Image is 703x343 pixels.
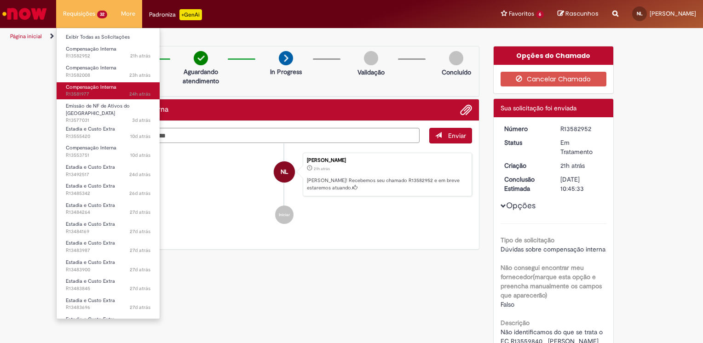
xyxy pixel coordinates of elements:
span: R13483845 [66,285,150,292]
span: [PERSON_NAME] [650,10,696,17]
time: 30/09/2025 14:43:06 [129,72,150,79]
b: Não consegui encontrar meu fornecedor(marque esta opção e preencha manualmente os campos que apar... [501,263,602,299]
span: Estadia e Custo Extra [66,126,115,132]
span: Estadia e Custo Extra [66,221,115,228]
img: ServiceNow [1,5,48,23]
textarea: Digite sua mensagem aqui... [97,128,420,143]
b: Descrição [501,319,530,327]
span: NL [281,161,288,183]
span: Compensação Interna [66,144,116,151]
a: Aberto R13492517 : Estadia e Custo Extra [57,162,160,179]
a: Aberto R13555420 : Estadia e Custo Extra [57,124,160,141]
span: Estadia e Custo Extra [66,183,115,189]
span: R13484264 [66,209,150,216]
span: 24h atrás [129,91,150,97]
div: [PERSON_NAME] [307,158,467,163]
div: 30/09/2025 16:45:29 [560,161,603,170]
button: Adicionar anexos [460,104,472,116]
time: 22/09/2025 14:10:55 [130,133,150,140]
div: Opções do Chamado [494,46,614,65]
span: R13485342 [66,190,150,197]
time: 05/09/2025 10:48:19 [130,228,150,235]
span: Estadia e Custo Extra [66,164,115,171]
p: Concluído [442,68,471,77]
a: Aberto R13484169 : Estadia e Custo Extra [57,219,160,236]
span: More [121,9,135,18]
span: 3d atrás [132,117,150,124]
a: Rascunhos [558,10,599,18]
span: Estadia e Custo Extra [66,297,115,304]
time: 05/09/2025 10:20:34 [130,247,150,254]
span: R13483900 [66,266,150,274]
time: 30/09/2025 16:45:29 [560,161,585,170]
dt: Criação [497,161,554,170]
ul: Histórico de tíquete [97,143,472,234]
time: 30/09/2025 16:45:29 [314,166,330,171]
time: 29/09/2025 13:54:37 [132,117,150,124]
time: 08/09/2025 10:17:41 [129,171,150,178]
span: R13582008 [66,72,150,79]
span: R13492517 [66,171,150,178]
button: Enviar [429,128,472,143]
span: Estadia e Custo Extra [66,316,115,323]
img: img-circle-grey.png [449,51,463,65]
a: Aberto R13484264 : Estadia e Custo Extra [57,200,160,217]
span: Compensação Interna [66,84,116,91]
span: 27d atrás [130,247,150,254]
p: +GenAi [179,9,202,20]
time: 22/09/2025 09:08:08 [130,152,150,159]
span: 26d atrás [129,190,150,197]
span: 32 [97,11,107,18]
span: Estadia e Custo Extra [66,202,115,209]
p: In Progress [270,67,302,76]
div: Em Tratamento [560,138,603,156]
time: 05/09/2025 09:57:08 [130,285,150,292]
span: R13484169 [66,228,150,235]
span: R13582952 [66,52,150,60]
span: Dúvidas sobre compensação interna [501,245,605,253]
span: Falso [501,300,514,309]
a: Aberto R13483845 : Estadia e Custo Extra [57,276,160,293]
span: 27d atrás [130,266,150,273]
p: Aguardando atendimento [179,67,223,86]
span: Favoritos [509,9,534,18]
span: R13483987 [66,247,150,254]
div: [DATE] 10:45:33 [560,175,603,193]
span: Compensação Interna [66,46,116,52]
span: 27d atrás [130,209,150,216]
span: 27d atrás [130,304,150,311]
img: img-circle-grey.png [364,51,378,65]
span: Rascunhos [565,9,599,18]
a: Aberto R13582008 : Compensação Interna [57,63,160,80]
span: 10d atrás [130,152,150,159]
p: [PERSON_NAME]! Recebemos seu chamado R13582952 e em breve estaremos atuando. [307,177,467,191]
a: Página inicial [10,33,42,40]
time: 05/09/2025 14:56:22 [129,190,150,197]
div: R13582952 [560,124,603,133]
div: Padroniza [149,9,202,20]
span: 27d atrás [130,228,150,235]
span: Emissão de NF de Ativos do [GEOGRAPHIC_DATA] [66,103,130,117]
span: NL [637,11,643,17]
span: Enviar [448,131,466,140]
span: 6 [536,11,544,18]
time: 05/09/2025 10:05:45 [130,266,150,273]
a: Aberto R13485342 : Estadia e Custo Extra [57,181,160,198]
time: 30/09/2025 14:40:21 [129,91,150,97]
span: 21h atrás [314,166,330,171]
span: R13581977 [66,91,150,98]
span: 24d atrás [129,171,150,178]
span: 27d atrás [130,285,150,292]
button: Cancelar Chamado [501,72,607,86]
img: arrow-next.png [279,51,293,65]
a: Aberto R13483987 : Estadia e Custo Extra [57,238,160,255]
dt: Número [497,124,554,133]
a: Aberto R13483900 : Estadia e Custo Extra [57,257,160,274]
a: Aberto R13581977 : Compensação Interna [57,82,160,99]
a: Aberto R13483696 : Estadia e Custo Extra [57,296,160,313]
span: 23h atrás [129,72,150,79]
ul: Trilhas de página [7,28,462,45]
time: 30/09/2025 16:45:31 [130,52,150,59]
span: R13553751 [66,152,150,159]
span: Sua solicitação foi enviada [501,104,576,112]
